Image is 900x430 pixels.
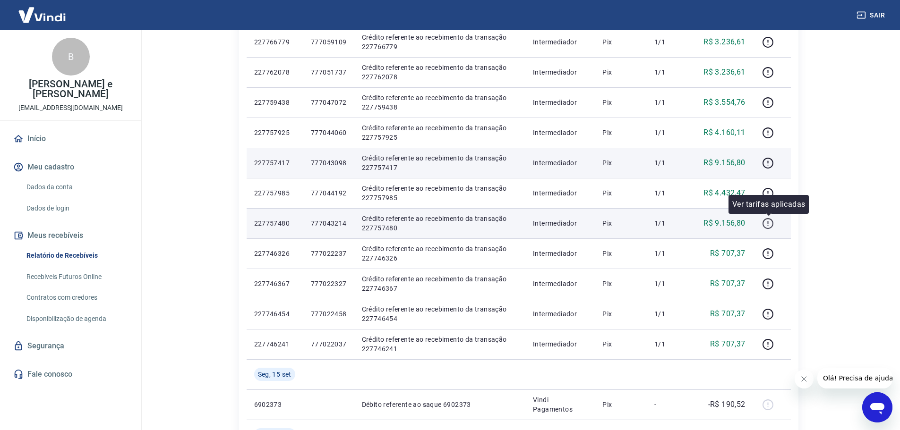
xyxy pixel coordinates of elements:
p: 777022037 [311,339,347,349]
p: Pix [602,188,639,198]
p: 777047072 [311,98,347,107]
button: Meus recebíveis [11,225,130,246]
p: Intermediador [533,279,587,288]
p: 777043214 [311,219,347,228]
p: Pix [602,128,639,137]
p: 1/1 [654,67,682,77]
p: 777022237 [311,249,347,258]
p: 227762078 [254,67,296,77]
p: 227766779 [254,37,296,47]
p: 227746367 [254,279,296,288]
p: 777044060 [311,128,347,137]
p: [PERSON_NAME] e [PERSON_NAME] [8,79,134,99]
p: Crédito referente ao recebimento da transação 227746241 [362,335,518,354]
p: Pix [602,279,639,288]
p: - [654,400,682,409]
p: Vindi Pagamentos [533,395,587,414]
p: R$ 4.160,11 [703,127,745,138]
p: Intermediador [533,128,587,137]
a: Recebíveis Futuros Online [23,267,130,287]
p: 777044192 [311,188,347,198]
p: Crédito referente ao recebimento da transação 227759438 [362,93,518,112]
p: Pix [602,400,639,409]
p: 1/1 [654,219,682,228]
p: R$ 707,37 [710,248,746,259]
p: 1/1 [654,188,682,198]
p: 227757417 [254,158,296,168]
p: 6902373 [254,400,296,409]
p: Intermediador [533,339,587,349]
p: Crédito referente ao recebimento da transação 227757925 [362,123,518,142]
p: Pix [602,309,639,319]
p: Crédito referente ao recebimento da transação 227757985 [362,184,518,202]
p: 1/1 [654,37,682,47]
a: Contratos com credores [23,288,130,307]
p: Intermediador [533,188,587,198]
a: Disponibilização de agenda [23,309,130,329]
p: Intermediador [533,37,587,47]
p: Pix [602,339,639,349]
p: 777022458 [311,309,347,319]
p: 777043098 [311,158,347,168]
p: Intermediador [533,67,587,77]
p: R$ 3.554,76 [703,97,745,108]
a: Dados de login [23,199,130,218]
p: Intermediador [533,98,587,107]
p: 227746454 [254,309,296,319]
p: Intermediador [533,158,587,168]
p: 1/1 [654,249,682,258]
button: Sair [855,7,889,24]
p: Pix [602,98,639,107]
p: R$ 3.236,61 [703,36,745,48]
p: R$ 707,37 [710,308,746,320]
p: Pix [602,67,639,77]
a: Início [11,128,130,149]
p: R$ 9.156,80 [703,218,745,229]
p: Crédito referente ao recebimento da transação 227762078 [362,63,518,82]
p: [EMAIL_ADDRESS][DOMAIN_NAME] [18,103,123,113]
p: Crédito referente ao recebimento da transação 227766779 [362,33,518,51]
a: Relatório de Recebíveis [23,246,130,265]
p: Ver tarifas aplicadas [732,199,805,210]
p: Crédito referente ao recebimento da transação 227746326 [362,244,518,263]
p: 1/1 [654,279,682,288]
p: 777059109 [311,37,347,47]
p: R$ 9.156,80 [703,157,745,169]
p: 227746326 [254,249,296,258]
p: 1/1 [654,98,682,107]
img: Vindi [11,0,73,29]
a: Fale conosco [11,364,130,385]
p: 227757985 [254,188,296,198]
p: -R$ 190,52 [708,399,746,410]
p: Crédito referente ao recebimento da transação 227746454 [362,304,518,323]
p: Pix [602,219,639,228]
p: Crédito referente ao recebimento da transação 227757417 [362,153,518,172]
span: Seg, 15 set [258,370,291,379]
a: Dados da conta [23,177,130,197]
p: R$ 4.432,47 [703,187,745,199]
p: Crédito referente ao recebimento da transação 227757480 [362,214,518,233]
p: R$ 3.236,61 [703,67,745,78]
p: 227759438 [254,98,296,107]
span: Olá! Precisa de ajuda? [6,7,79,14]
p: Pix [602,158,639,168]
p: 777022327 [311,279,347,288]
p: 227757925 [254,128,296,137]
p: 1/1 [654,309,682,319]
p: Intermediador [533,219,587,228]
p: 1/1 [654,128,682,137]
p: 227746241 [254,339,296,349]
a: Segurança [11,336,130,356]
button: Meu cadastro [11,157,130,177]
p: Crédito referente ao recebimento da transação 227746367 [362,274,518,293]
div: B [52,38,90,76]
p: Intermediador [533,249,587,258]
iframe: Fechar mensagem [795,370,814,388]
p: Débito referente ao saque 6902373 [362,400,518,409]
p: R$ 707,37 [710,278,746,289]
p: R$ 707,37 [710,338,746,350]
p: 227757480 [254,219,296,228]
p: 1/1 [654,158,682,168]
p: Pix [602,37,639,47]
p: Pix [602,249,639,258]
